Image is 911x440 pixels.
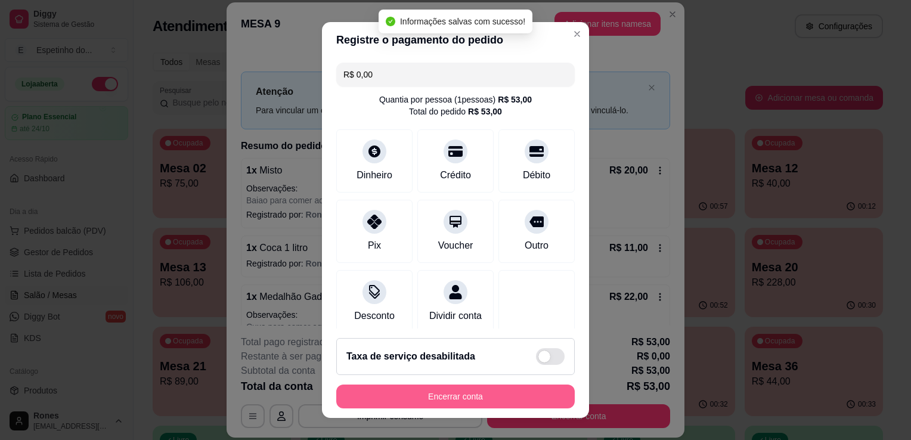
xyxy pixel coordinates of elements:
[357,168,392,182] div: Dinheiro
[379,94,532,106] div: Quantia por pessoa ( 1 pessoas)
[438,238,473,253] div: Voucher
[322,22,589,58] header: Registre o pagamento do pedido
[386,17,395,26] span: check-circle
[523,168,550,182] div: Débito
[346,349,475,364] h2: Taxa de serviço desabilitada
[468,106,502,117] div: R$ 53,00
[368,238,381,253] div: Pix
[525,238,549,253] div: Outro
[343,63,568,86] input: Ex.: hambúrguer de cordeiro
[440,168,471,182] div: Crédito
[336,385,575,408] button: Encerrar conta
[568,24,587,44] button: Close
[498,94,532,106] div: R$ 53,00
[354,309,395,323] div: Desconto
[400,17,525,26] span: Informações salvas com sucesso!
[429,309,482,323] div: Dividir conta
[409,106,502,117] div: Total do pedido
